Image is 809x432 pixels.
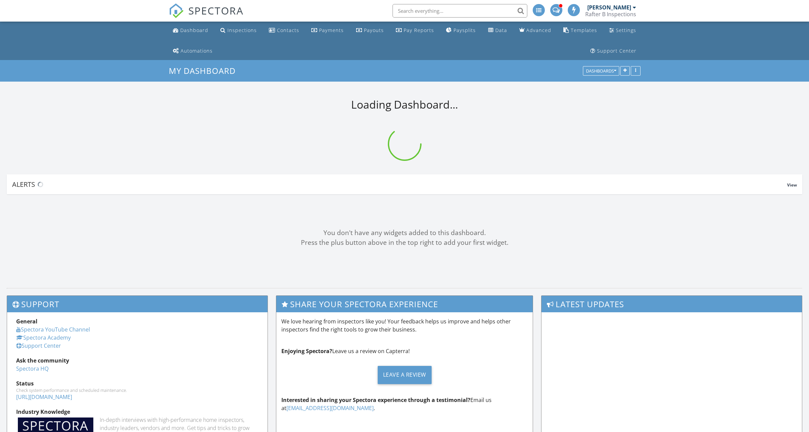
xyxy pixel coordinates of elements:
div: Press the plus button above in the top right to add your first widget. [7,238,802,248]
a: [EMAIL_ADDRESS][DOMAIN_NAME] [286,404,374,412]
strong: General [16,318,37,325]
a: Data [486,24,510,37]
h3: Latest Updates [541,296,802,312]
div: Leave a Review [378,366,432,384]
div: Payouts [364,27,384,33]
div: Industry Knowledge [16,408,258,416]
a: [URL][DOMAIN_NAME] [16,393,72,401]
a: Leave a Review [281,361,528,389]
div: Rafter B Inspections [585,11,636,18]
div: Dashboard [180,27,208,33]
div: Settings [616,27,636,33]
a: Pay Reports [393,24,437,37]
a: Templates [561,24,600,37]
div: Templates [571,27,597,33]
a: Advanced [517,24,554,37]
div: Payments [319,27,344,33]
div: You don't have any widgets added to this dashboard. [7,228,802,238]
h3: Support [7,296,268,312]
strong: Interested in sharing your Spectora experience through a testimonial? [281,396,470,404]
p: Leave us a review on Capterra! [281,347,528,355]
a: Dashboard [170,24,211,37]
div: [PERSON_NAME] [587,4,631,11]
div: Alerts [12,180,787,189]
div: Dashboards [586,69,616,74]
div: Paysplits [454,27,476,33]
div: Inspections [227,27,257,33]
a: Inspections [218,24,259,37]
strong: Enjoying Spectora? [281,347,332,355]
div: Data [495,27,507,33]
div: Ask the community [16,356,258,365]
span: View [787,182,797,188]
div: Automations [181,48,213,54]
div: Status [16,379,258,387]
a: Spectora Academy [16,334,71,341]
div: Pay Reports [404,27,434,33]
div: Advanced [526,27,551,33]
a: Contacts [266,24,302,37]
a: SPECTORA [169,9,244,23]
a: Support Center [16,342,61,349]
a: My Dashboard [169,65,241,76]
span: SPECTORA [188,3,244,18]
h3: Share Your Spectora Experience [276,296,533,312]
img: The Best Home Inspection Software - Spectora [169,3,184,18]
button: Dashboards [583,66,619,76]
a: Settings [606,24,639,37]
a: Payments [309,24,346,37]
input: Search everything... [393,4,527,18]
a: Paysplits [443,24,478,37]
p: We love hearing from inspectors like you! Your feedback helps us improve and helps other inspecto... [281,317,528,334]
a: Automations (Advanced) [170,45,215,57]
div: Check system performance and scheduled maintenance. [16,387,258,393]
p: Email us at . [281,396,528,412]
a: Payouts [353,24,386,37]
a: Support Center [588,45,639,57]
a: Spectora HQ [16,365,49,372]
div: Support Center [597,48,636,54]
a: Spectora YouTube Channel [16,326,90,333]
div: Contacts [277,27,299,33]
